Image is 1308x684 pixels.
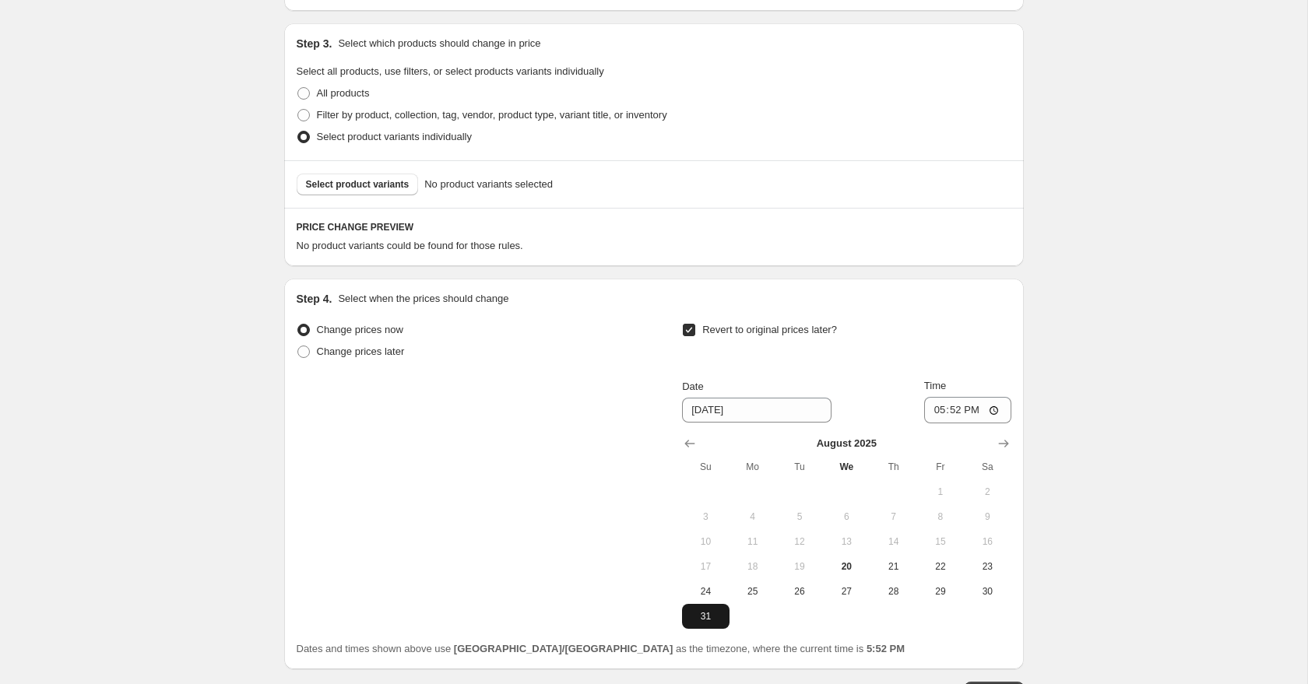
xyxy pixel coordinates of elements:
span: 24 [688,585,723,598]
span: Th [876,461,910,473]
button: Friday August 1 2025 [917,479,964,504]
button: Sunday August 3 2025 [682,504,729,529]
button: Wednesday August 27 2025 [823,579,870,604]
span: 12 [782,535,817,548]
button: Friday August 22 2025 [917,554,964,579]
button: Tuesday August 5 2025 [776,504,823,529]
button: Saturday August 9 2025 [964,504,1011,529]
button: Thursday August 14 2025 [870,529,916,554]
th: Saturday [964,454,1011,479]
button: Wednesday August 13 2025 [823,529,870,554]
button: Friday August 15 2025 [917,529,964,554]
span: 27 [829,585,863,598]
h2: Step 4. [297,291,332,307]
button: Sunday August 17 2025 [682,554,729,579]
span: Tu [782,461,817,473]
span: 4 [736,510,770,523]
span: 19 [782,560,817,573]
span: 6 [829,510,863,523]
b: [GEOGRAPHIC_DATA]/[GEOGRAPHIC_DATA] [454,643,673,654]
span: 5 [782,510,817,523]
button: Tuesday August 19 2025 [776,554,823,579]
button: Friday August 8 2025 [917,504,964,529]
span: Fr [923,461,958,473]
span: 29 [923,585,958,598]
p: Select when the prices should change [338,291,508,307]
th: Wednesday [823,454,870,479]
span: Revert to original prices later? [702,324,837,335]
th: Tuesday [776,454,823,479]
span: 22 [923,560,958,573]
span: No product variants could be found for those rules. [297,240,523,251]
span: 30 [970,585,1004,598]
h6: PRICE CHANGE PREVIEW [297,221,1011,233]
button: Today Wednesday August 20 2025 [823,554,870,579]
button: Saturday August 30 2025 [964,579,1011,604]
span: 16 [970,535,1004,548]
span: Filter by product, collection, tag, vendor, product type, variant title, or inventory [317,109,667,121]
span: 23 [970,560,1004,573]
span: 13 [829,535,863,548]
button: Friday August 29 2025 [917,579,964,604]
button: Select product variants [297,174,419,195]
span: Sa [970,461,1004,473]
span: 2 [970,486,1004,498]
button: Saturday August 23 2025 [964,554,1011,579]
span: 18 [736,560,770,573]
button: Sunday August 24 2025 [682,579,729,604]
span: Select all products, use filters, or select products variants individually [297,65,604,77]
button: Tuesday August 26 2025 [776,579,823,604]
button: Sunday August 10 2025 [682,529,729,554]
button: Monday August 18 2025 [730,554,776,579]
span: 1 [923,486,958,498]
button: Thursday August 21 2025 [870,554,916,579]
span: Select product variants [306,178,410,191]
span: 31 [688,610,723,623]
span: Mo [736,461,770,473]
span: 11 [736,535,770,548]
th: Sunday [682,454,729,479]
span: 20 [829,560,863,573]
span: 25 [736,585,770,598]
span: Select product variants individually [317,131,472,142]
span: Change prices now [317,324,403,335]
button: Sunday August 31 2025 [682,604,729,629]
span: 21 [876,560,910,573]
th: Friday [917,454,964,479]
span: Change prices later [317,346,405,357]
button: Thursday August 28 2025 [870,579,916,604]
span: 28 [876,585,910,598]
th: Thursday [870,454,916,479]
span: 14 [876,535,910,548]
b: 5:52 PM [867,643,905,654]
span: 10 [688,535,723,548]
button: Show previous month, July 2025 [679,433,701,454]
button: Thursday August 7 2025 [870,504,916,529]
span: All products [317,87,370,99]
span: Date [682,381,703,392]
span: Time [924,380,946,391]
span: No product variants selected [424,177,553,192]
input: 8/20/2025 [682,398,832,423]
span: 9 [970,510,1004,523]
button: Monday August 11 2025 [730,529,776,554]
span: Dates and times shown above use as the timezone, where the current time is [297,643,905,654]
button: Monday August 25 2025 [730,579,776,604]
th: Monday [730,454,776,479]
button: Saturday August 16 2025 [964,529,1011,554]
h2: Step 3. [297,36,332,51]
p: Select which products should change in price [338,36,540,51]
button: Saturday August 2 2025 [964,479,1011,504]
span: 3 [688,510,723,523]
button: Monday August 4 2025 [730,504,776,529]
span: Su [688,461,723,473]
span: 17 [688,560,723,573]
span: 7 [876,510,910,523]
span: 8 [923,510,958,523]
span: We [829,461,863,473]
button: Wednesday August 6 2025 [823,504,870,529]
button: Tuesday August 12 2025 [776,529,823,554]
input: 12:00 [924,397,1011,423]
button: Show next month, September 2025 [993,433,1014,454]
span: 26 [782,585,817,598]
